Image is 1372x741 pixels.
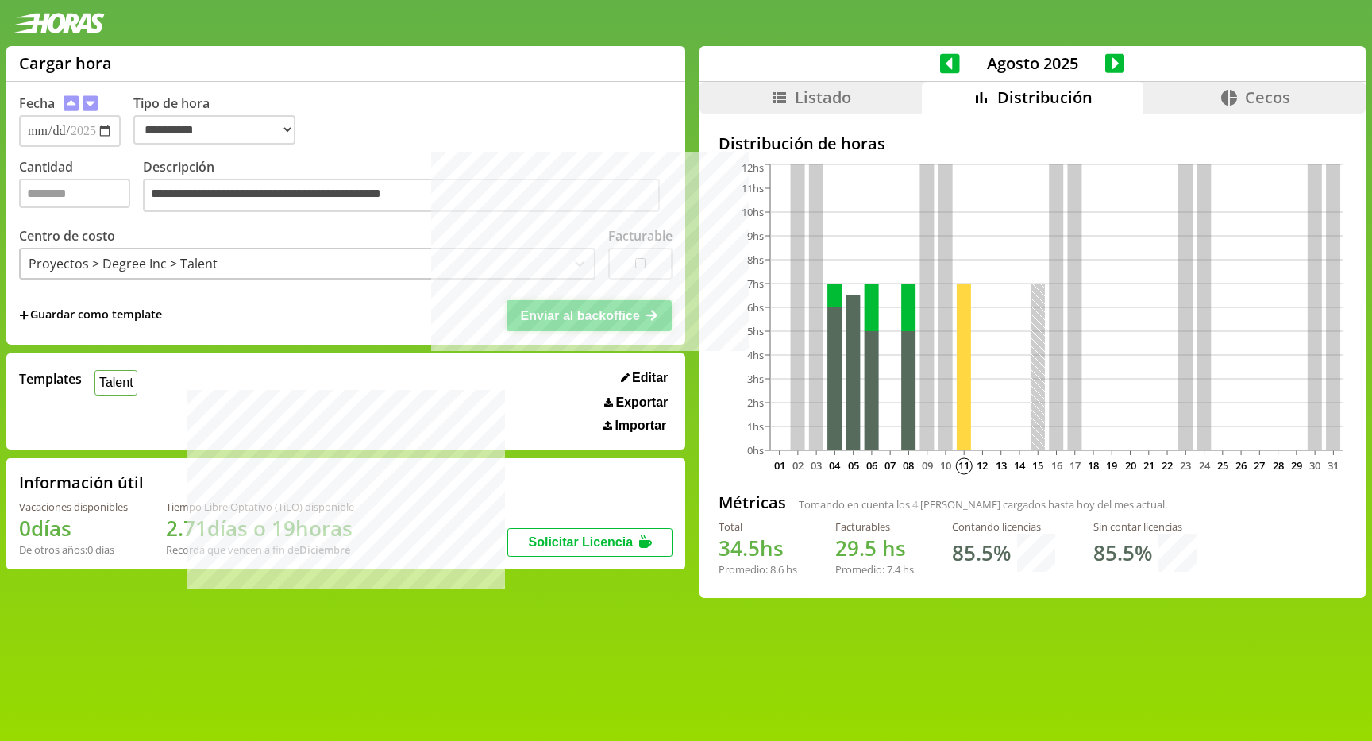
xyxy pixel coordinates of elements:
[835,562,914,577] div: Promedio: hs
[747,348,764,362] tspan: 4hs
[747,324,764,338] tspan: 5hs
[774,458,785,473] text: 01
[1069,458,1081,473] text: 17
[166,514,354,542] h1: 2.71 días o 19 horas
[19,179,130,208] input: Cantidad
[1143,458,1154,473] text: 21
[1217,458,1228,473] text: 25
[19,307,162,324] span: +Guardar como template
[719,562,797,577] div: Promedio: hs
[19,500,128,514] div: Vacaciones disponibles
[608,227,673,245] label: Facturable
[616,396,669,410] span: Exportar
[632,371,668,385] span: Editar
[19,514,128,542] h1: 0 días
[19,472,144,493] h2: Información útil
[19,542,128,557] div: De otros años: 0 días
[977,458,988,473] text: 12
[19,158,143,216] label: Cantidad
[1254,458,1265,473] text: 27
[1106,458,1117,473] text: 19
[507,300,672,330] button: Enviar al backoffice
[829,458,841,473] text: 04
[747,372,764,386] tspan: 3hs
[952,519,1055,534] div: Contando licencias
[299,542,350,557] b: Diciembre
[848,458,859,473] text: 05
[1309,458,1320,473] text: 30
[747,229,764,243] tspan: 9hs
[19,307,29,324] span: +
[887,562,900,577] span: 7.4
[792,458,804,473] text: 02
[1088,458,1099,473] text: 18
[29,255,218,272] div: Proyectos > Degree Inc > Talent
[952,538,1011,567] h1: 85.5 %
[521,309,640,322] span: Enviar al backoffice
[958,458,969,473] text: 11
[719,519,797,534] div: Total
[747,300,764,315] tspan: 6hs
[19,370,82,388] span: Templates
[719,133,1347,154] h2: Distribución de horas
[615,419,666,433] span: Importar
[719,534,760,562] span: 34.5
[719,492,786,513] h2: Métricas
[996,458,1007,473] text: 13
[143,158,673,216] label: Descripción
[94,370,137,395] button: Talent
[922,458,933,473] text: 09
[960,52,1105,74] span: Agosto 2025
[903,458,914,473] text: 08
[13,13,105,33] img: logotipo
[507,528,673,557] button: Solicitar Licencia
[747,253,764,267] tspan: 8hs
[1273,458,1284,473] text: 28
[742,181,764,195] tspan: 11hs
[529,535,634,549] span: Solicitar Licencia
[599,395,673,411] button: Exportar
[912,497,918,511] span: 4
[997,87,1093,108] span: Distribución
[616,370,673,386] button: Editar
[1245,87,1290,108] span: Cecos
[19,95,55,112] label: Fecha
[1032,458,1043,473] text: 15
[884,458,896,473] text: 07
[799,497,1167,511] span: Tomando en cuenta los [PERSON_NAME] cargados hasta hoy del mes actual.
[133,115,295,145] select: Tipo de hora
[742,205,764,219] tspan: 10hs
[770,562,784,577] span: 8.6
[719,534,797,562] h1: hs
[1180,458,1191,473] text: 23
[19,52,112,74] h1: Cargar hora
[1050,458,1062,473] text: 16
[133,95,308,147] label: Tipo de hora
[1093,538,1152,567] h1: 85.5 %
[1328,458,1339,473] text: 31
[1014,458,1026,473] text: 14
[747,419,764,434] tspan: 1hs
[811,458,822,473] text: 03
[166,542,354,557] div: Recordá que vencen a fin de
[742,160,764,175] tspan: 12hs
[835,519,914,534] div: Facturables
[835,534,877,562] span: 29.5
[795,87,851,108] span: Listado
[747,396,764,410] tspan: 2hs
[747,443,764,457] tspan: 0hs
[1162,458,1173,473] text: 22
[940,458,951,473] text: 10
[1198,458,1210,473] text: 24
[866,458,877,473] text: 06
[166,500,354,514] div: Tiempo Libre Optativo (TiLO) disponible
[835,534,914,562] h1: hs
[1291,458,1302,473] text: 29
[747,276,764,291] tspan: 7hs
[1124,458,1135,473] text: 20
[19,227,115,245] label: Centro de costo
[143,179,660,212] textarea: Descripción
[1235,458,1247,473] text: 26
[1093,519,1197,534] div: Sin contar licencias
